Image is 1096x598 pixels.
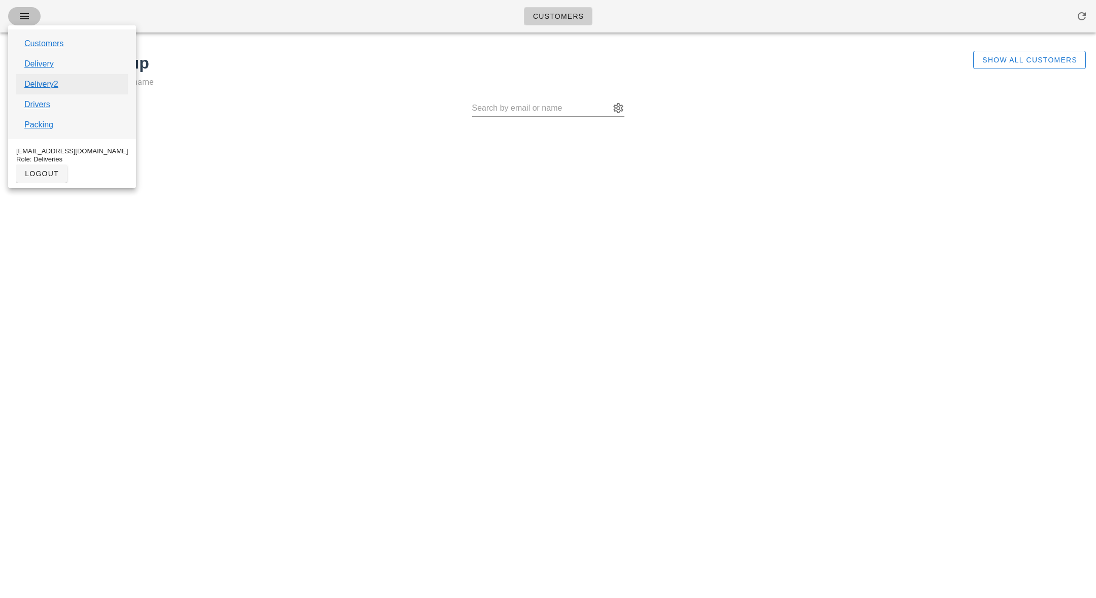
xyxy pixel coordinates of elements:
[10,75,905,89] p: Search for customers by email or name
[24,58,54,70] a: Delivery
[16,147,128,155] div: [EMAIL_ADDRESS][DOMAIN_NAME]
[533,12,584,20] span: Customers
[24,98,50,111] a: Drivers
[16,164,67,183] button: logout
[24,78,58,90] a: Delivery2
[16,155,128,163] div: Role: Deliveries
[24,170,59,178] span: logout
[982,56,1077,64] span: Show All Customers
[472,100,610,116] input: Search by email or name
[973,51,1086,69] button: Show All Customers
[612,102,624,114] button: appended action
[524,7,593,25] a: Customers
[24,38,63,50] a: Customers
[24,119,53,131] a: Packing
[10,51,905,75] h1: Customer Lookup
